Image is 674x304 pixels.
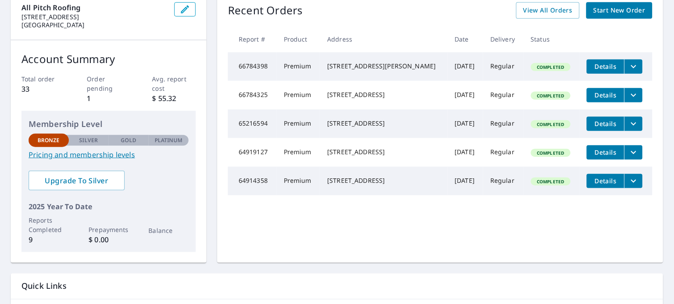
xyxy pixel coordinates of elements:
[277,138,320,167] td: Premium
[532,64,570,70] span: Completed
[228,138,277,167] td: 64919127
[36,176,118,186] span: Upgrade To Silver
[594,5,645,16] span: Start New Order
[152,74,196,93] p: Avg. report cost
[448,138,484,167] td: [DATE]
[592,119,619,128] span: Details
[327,148,440,156] div: [STREET_ADDRESS]
[483,26,523,52] th: Delivery
[592,91,619,99] span: Details
[448,26,484,52] th: Date
[586,2,653,19] a: Start New Order
[587,117,624,131] button: detailsBtn-65216594
[483,167,523,195] td: Regular
[228,167,277,195] td: 64914358
[483,110,523,138] td: Regular
[448,167,484,195] td: [DATE]
[21,74,65,84] p: Total order
[29,149,189,160] a: Pricing and membership levels
[327,176,440,185] div: [STREET_ADDRESS]
[532,121,570,127] span: Completed
[29,234,69,245] p: 9
[87,74,131,93] p: Order pending
[277,81,320,110] td: Premium
[592,148,619,156] span: Details
[587,174,624,188] button: detailsBtn-64914358
[624,117,643,131] button: filesDropdownBtn-65216594
[29,171,125,190] a: Upgrade To Silver
[29,215,69,234] p: Reports Completed
[21,84,65,94] p: 33
[228,2,303,19] p: Recent Orders
[592,62,619,71] span: Details
[228,52,277,81] td: 66784398
[624,145,643,160] button: filesDropdownBtn-64919127
[532,93,570,99] span: Completed
[448,110,484,138] td: [DATE]
[483,81,523,110] td: Regular
[320,26,447,52] th: Address
[448,81,484,110] td: [DATE]
[327,90,440,99] div: [STREET_ADDRESS]
[523,5,573,16] span: View All Orders
[87,93,131,104] p: 1
[624,174,643,188] button: filesDropdownBtn-64914358
[483,138,523,167] td: Regular
[587,59,624,74] button: detailsBtn-66784398
[277,26,320,52] th: Product
[277,52,320,81] td: Premium
[149,226,189,235] p: Balance
[121,136,136,144] p: Gold
[88,234,129,245] p: $ 0.00
[624,59,643,74] button: filesDropdownBtn-66784398
[29,118,189,130] p: Membership Level
[88,225,129,234] p: Prepayments
[228,81,277,110] td: 66784325
[516,2,580,19] a: View All Orders
[524,26,580,52] th: Status
[624,88,643,102] button: filesDropdownBtn-66784325
[277,110,320,138] td: Premium
[21,13,167,21] p: [STREET_ADDRESS]
[155,136,183,144] p: Platinum
[21,2,167,13] p: All Pitch Roofing
[79,136,98,144] p: Silver
[532,150,570,156] span: Completed
[152,93,196,104] p: $ 55.32
[29,201,189,212] p: 2025 Year To Date
[21,51,196,67] p: Account Summary
[483,52,523,81] td: Regular
[532,178,570,185] span: Completed
[21,281,653,292] p: Quick Links
[327,119,440,128] div: [STREET_ADDRESS]
[592,177,619,185] span: Details
[587,88,624,102] button: detailsBtn-66784325
[327,62,440,71] div: [STREET_ADDRESS][PERSON_NAME]
[228,110,277,138] td: 65216594
[228,26,277,52] th: Report #
[277,167,320,195] td: Premium
[38,136,60,144] p: Bronze
[587,145,624,160] button: detailsBtn-64919127
[21,21,167,29] p: [GEOGRAPHIC_DATA]
[448,52,484,81] td: [DATE]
